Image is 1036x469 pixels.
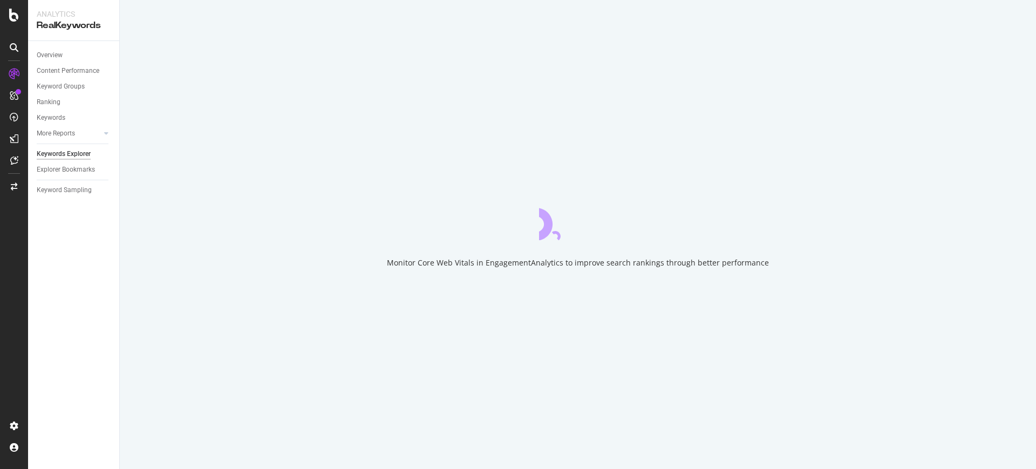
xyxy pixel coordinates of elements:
a: Keywords [37,112,112,124]
div: Keywords Explorer [37,148,91,160]
a: Keywords Explorer [37,148,112,160]
a: More Reports [37,128,101,139]
a: Content Performance [37,65,112,77]
a: Overview [37,50,112,61]
div: Explorer Bookmarks [37,164,95,175]
div: More Reports [37,128,75,139]
a: Keyword Groups [37,81,112,92]
div: Keyword Groups [37,81,85,92]
a: Keyword Sampling [37,185,112,196]
div: Keywords [37,112,65,124]
div: Keyword Sampling [37,185,92,196]
a: Explorer Bookmarks [37,164,112,175]
div: Monitor Core Web Vitals in EngagementAnalytics to improve search rankings through better performance [387,257,769,268]
div: Ranking [37,97,60,108]
a: Ranking [37,97,112,108]
div: Overview [37,50,63,61]
div: Analytics [37,9,111,19]
div: animation [539,201,617,240]
div: RealKeywords [37,19,111,32]
div: Content Performance [37,65,99,77]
